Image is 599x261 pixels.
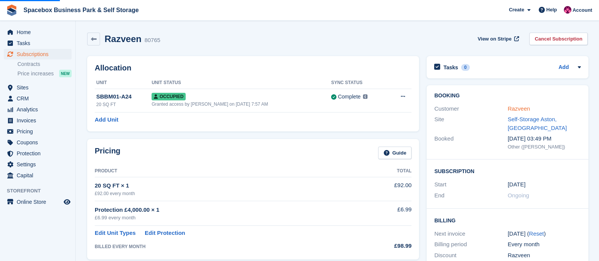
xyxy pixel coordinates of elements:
[95,165,360,177] th: Product
[508,230,581,238] div: [DATE] ( )
[338,93,361,101] div: Complete
[4,126,72,137] a: menu
[558,63,569,72] a: Add
[564,6,571,14] img: Avishka Chauhan
[17,69,72,78] a: Price increases NEW
[508,116,567,131] a: Self-Storage Aston, [GEOGRAPHIC_DATA]
[96,92,152,101] div: SBBM01-A24
[508,143,581,151] div: Other ([PERSON_NAME])
[17,148,62,159] span: Protection
[434,115,508,132] div: Site
[546,6,557,14] span: Help
[434,251,508,260] div: Discount
[508,105,530,112] a: Razveen
[378,147,411,159] a: Guide
[360,165,411,177] th: Total
[63,197,72,206] a: Preview store
[145,229,185,238] a: Edit Protection
[4,137,72,148] a: menu
[95,243,360,250] div: BILLED EVERY MONTH
[434,216,581,224] h2: Billing
[475,33,521,45] a: View on Stripe
[17,104,62,115] span: Analytics
[4,148,72,159] a: menu
[4,93,72,104] a: menu
[331,77,387,89] th: Sync Status
[17,61,72,68] a: Contracts
[17,82,62,93] span: Sites
[144,36,160,45] div: 80765
[363,94,368,99] img: icon-info-grey-7440780725fd019a000dd9b08b2336e03edf1995a4989e88bcd33f0948082b44.svg
[360,242,411,250] div: £98.99
[434,191,508,200] div: End
[20,4,142,16] a: Spacebox Business Park & Self Storage
[434,93,581,99] h2: Booking
[360,201,411,226] td: £6.99
[17,126,62,137] span: Pricing
[95,206,360,214] div: Protection £4,000.00 × 1
[95,229,136,238] a: Edit Unit Types
[17,70,54,77] span: Price increases
[96,101,152,108] div: 20 SQ FT
[6,5,17,16] img: stora-icon-8386f47178a22dfd0bd8f6a31ec36ba5ce8667c1dd55bd0f319d3a0aa187defe.svg
[4,197,72,207] a: menu
[4,49,72,59] a: menu
[4,115,72,126] a: menu
[4,82,72,93] a: menu
[4,27,72,38] a: menu
[17,170,62,181] span: Capital
[434,180,508,189] div: Start
[152,77,331,89] th: Unit Status
[508,134,581,143] div: [DATE] 03:49 PM
[434,167,581,175] h2: Subscription
[17,115,62,126] span: Invoices
[509,6,524,14] span: Create
[105,34,141,44] h2: Razveen
[529,33,588,45] a: Cancel Subscription
[95,77,152,89] th: Unit
[360,177,411,201] td: £92.00
[4,38,72,48] a: menu
[434,240,508,249] div: Billing period
[95,190,360,197] div: £92.00 every month
[59,70,72,77] div: NEW
[17,159,62,170] span: Settings
[508,240,581,249] div: Every month
[572,6,592,14] span: Account
[17,49,62,59] span: Subscriptions
[95,147,120,159] h2: Pricing
[434,230,508,238] div: Next invoice
[7,187,75,195] span: Storefront
[152,93,186,100] span: Occupied
[95,181,360,190] div: 20 SQ FT × 1
[95,64,411,72] h2: Allocation
[478,35,511,43] span: View on Stripe
[508,180,525,189] time: 2025-04-06 00:00:00 UTC
[4,159,72,170] a: menu
[529,230,544,237] a: Reset
[508,192,529,198] span: Ongoing
[95,214,360,222] div: £6.99 every month
[434,134,508,150] div: Booked
[443,64,458,71] h2: Tasks
[95,116,118,124] a: Add Unit
[4,170,72,181] a: menu
[461,64,470,71] div: 0
[17,27,62,38] span: Home
[17,38,62,48] span: Tasks
[17,197,62,207] span: Online Store
[152,101,331,108] div: Granted access by [PERSON_NAME] on [DATE] 7:57 AM
[17,93,62,104] span: CRM
[17,137,62,148] span: Coupons
[508,251,581,260] div: Razveen
[4,104,72,115] a: menu
[434,105,508,113] div: Customer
